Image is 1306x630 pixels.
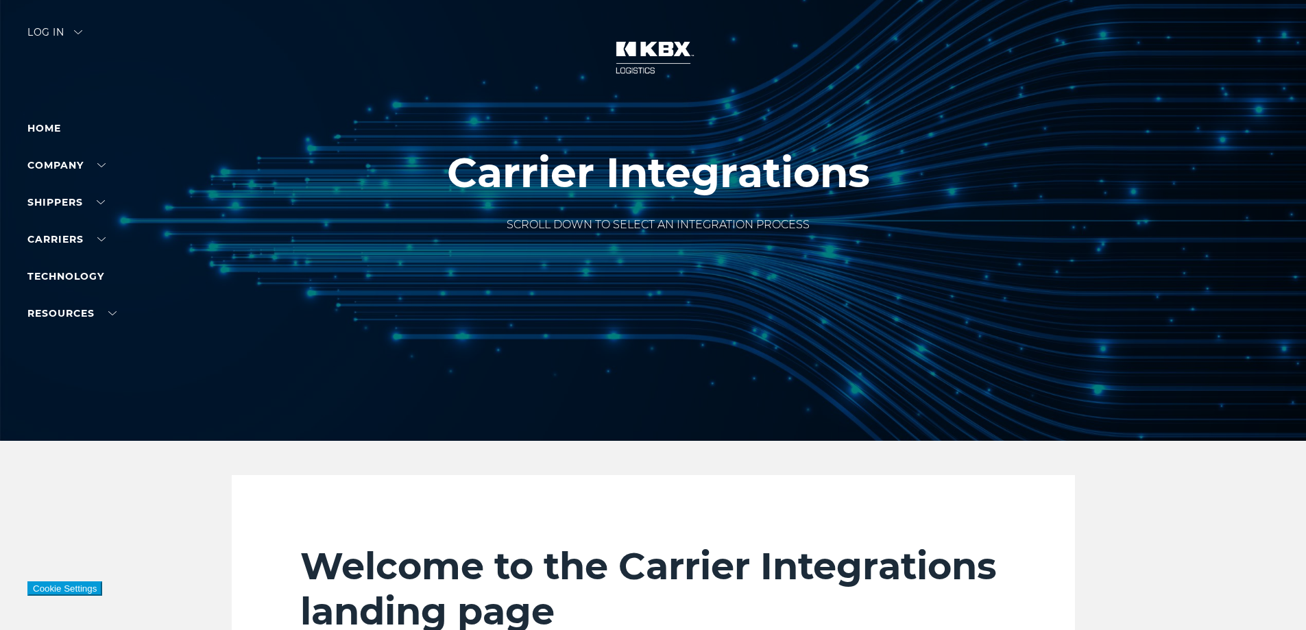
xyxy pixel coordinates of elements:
[27,581,102,596] button: Cookie Settings
[27,122,61,134] a: Home
[27,196,105,208] a: SHIPPERS
[602,27,705,88] img: kbx logo
[447,149,870,196] h1: Carrier Integrations
[74,30,82,34] img: arrow
[27,270,104,282] a: Technology
[447,217,870,233] p: SCROLL DOWN TO SELECT AN INTEGRATION PROCESS
[27,233,106,245] a: Carriers
[27,27,82,47] div: Log in
[27,159,106,171] a: Company
[27,307,117,319] a: RESOURCES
